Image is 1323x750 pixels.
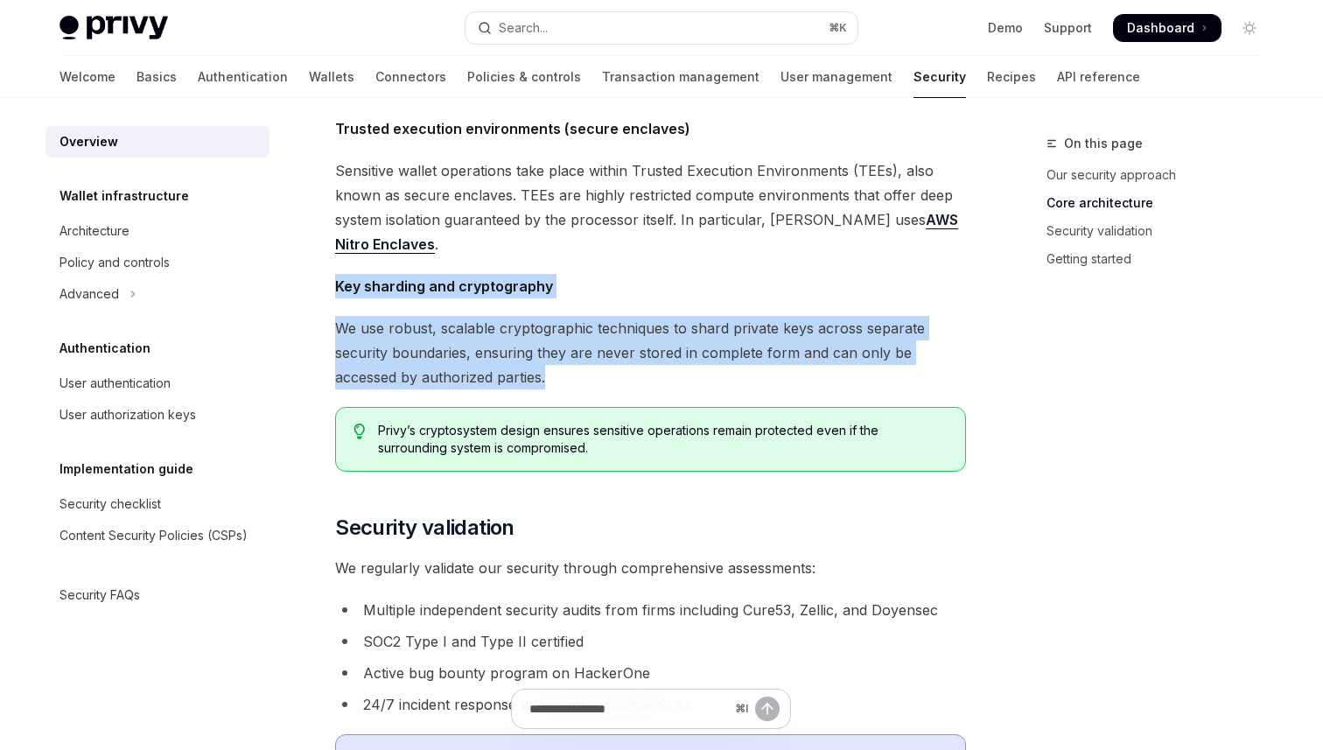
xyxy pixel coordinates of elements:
[1064,133,1143,154] span: On this page
[335,661,966,685] li: Active bug bounty program on HackerOne
[45,247,269,278] a: Policy and controls
[335,277,553,295] strong: Key sharding and cryptography
[1127,19,1194,37] span: Dashboard
[45,215,269,247] a: Architecture
[335,598,966,622] li: Multiple independent security audits from firms including Cure53, Zellic, and Doyensec
[59,404,196,425] div: User authorization keys
[1113,14,1221,42] a: Dashboard
[136,56,177,98] a: Basics
[1235,14,1263,42] button: Toggle dark mode
[59,585,140,606] div: Security FAQs
[335,316,966,389] span: We use robust, scalable cryptographic techniques to shard private keys across separate security b...
[45,520,269,551] a: Content Security Policies (CSPs)
[335,158,966,256] span: Sensitive wallet operations take place within Trusted Execution Environments (TEEs), also known a...
[59,16,168,40] img: light logo
[59,338,150,359] h5: Authentication
[59,284,119,305] div: Advanced
[465,12,857,44] button: Open search
[59,186,189,207] h5: Wallet infrastructure
[335,120,690,137] strong: Trusted execution environments (secure enclaves)
[59,221,129,242] div: Architecture
[987,56,1036,98] a: Recipes
[467,56,581,98] a: Policies & controls
[59,56,115,98] a: Welcome
[353,424,366,439] svg: Tip
[913,56,966,98] a: Security
[335,629,966,654] li: SOC2 Type I and Type II certified
[1046,161,1277,189] a: Our security approach
[198,56,288,98] a: Authentication
[309,56,354,98] a: Wallets
[1046,189,1277,217] a: Core architecture
[335,514,514,542] span: Security validation
[59,252,170,273] div: Policy and controls
[529,690,728,728] input: Ask a question...
[45,399,269,431] a: User authorization keys
[378,422,948,457] span: Privy’s cryptosystem design ensures sensitive operations remain protected even if the surrounding...
[1057,56,1140,98] a: API reference
[45,126,269,158] a: Overview
[45,368,269,399] a: User authentication
[59,459,193,480] h5: Implementation guide
[59,525,248,546] div: Content Security Policies (CSPs)
[59,131,118,152] div: Overview
[45,278,269,310] button: Toggle Advanced section
[45,579,269,611] a: Security FAQs
[602,56,759,98] a: Transaction management
[335,556,966,580] span: We regularly validate our security through comprehensive assessments:
[1046,217,1277,245] a: Security validation
[375,56,446,98] a: Connectors
[1046,245,1277,273] a: Getting started
[829,21,847,35] span: ⌘ K
[988,19,1023,37] a: Demo
[755,697,780,721] button: Send message
[59,494,161,515] div: Security checklist
[499,18,548,39] div: Search...
[45,488,269,520] a: Security checklist
[780,56,892,98] a: User management
[1044,19,1092,37] a: Support
[59,373,171,394] div: User authentication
